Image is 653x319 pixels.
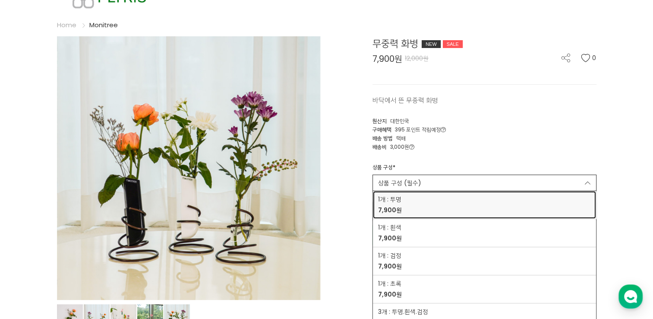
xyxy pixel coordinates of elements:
span: 1개 : 초록 [378,279,402,288]
span: 대화 [79,261,89,268]
span: 배송 방법 [372,134,393,142]
a: 1개 : 흰색7,900원 [373,219,596,247]
span: 3,000원 [390,143,414,150]
a: 설정 [111,247,166,269]
span: 대한민국 [390,117,409,124]
strong: 7,900원 [378,290,402,299]
span: 설정 [133,260,144,267]
span: 0 [592,54,596,62]
a: 1개 : 초록7,900원 [373,275,596,303]
span: 택배 [396,134,406,142]
div: SALE [443,40,463,48]
div: NEW [422,40,441,48]
span: 1개 : 투명 [378,195,402,204]
a: Home [57,20,76,29]
a: 홈 [3,247,57,269]
span: 홈 [27,260,32,267]
button: 0 [581,54,596,62]
p: 바닥에서 뜬 무중력 화병 [372,95,596,105]
div: 무중력 화병 [372,36,596,51]
span: 배송비 [372,143,387,150]
span: 395 포인트 적립예정 [395,126,446,133]
span: 7,900원 [372,54,402,63]
span: 1개 : 흰색 [378,223,402,232]
span: 원산지 [372,117,387,124]
strong: 7,900원 [378,206,402,214]
span: 3개 : 투명.흰색.검정 [378,307,428,316]
span: 1개 : 검정 [378,251,402,260]
a: 1개 : 검정7,900원 [373,247,596,275]
a: Monitree [89,20,118,29]
a: 상품 구성 (필수) [372,175,596,191]
a: 1개 : 투명7,900원 [373,191,596,219]
div: 상품 구성 [372,163,395,175]
span: 12,000원 [405,54,429,63]
strong: 7,900원 [378,262,402,271]
a: 대화 [57,247,111,269]
strong: 7,900원 [378,234,402,242]
span: 구매혜택 [372,126,391,133]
